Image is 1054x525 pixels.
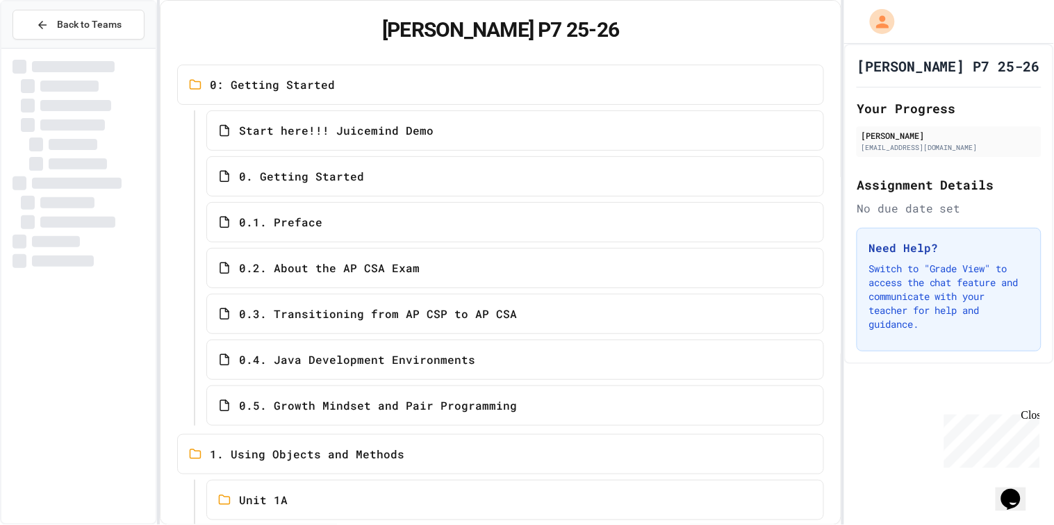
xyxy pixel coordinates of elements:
[861,142,1037,153] div: [EMAIL_ADDRESS][DOMAIN_NAME]
[57,17,122,32] span: Back to Teams
[857,175,1041,194] h2: Assignment Details
[857,99,1041,118] h2: Your Progress
[857,200,1041,217] div: No due date set
[177,17,824,42] h1: [PERSON_NAME] P7 25-26
[996,469,1040,511] iframe: chat widget
[210,76,335,93] span: 0: Getting Started
[206,340,824,380] a: 0.4. Java Development Environments
[239,397,517,414] span: 0.5. Growth Mindset and Pair Programming
[939,409,1040,468] iframe: chat widget
[239,306,517,322] span: 0.3. Transitioning from AP CSP to AP CSA
[868,262,1030,331] p: Switch to "Grade View" to access the chat feature and communicate with your teacher for help and ...
[206,202,824,242] a: 0.1. Preface
[239,260,420,276] span: 0.2. About the AP CSA Exam
[857,56,1040,76] h1: [PERSON_NAME] P7 25-26
[239,492,288,508] span: Unit 1A
[861,129,1037,142] div: [PERSON_NAME]
[206,156,824,197] a: 0. Getting Started
[6,6,96,88] div: Chat with us now!Close
[206,248,824,288] a: 0.2. About the AP CSA Exam
[239,351,475,368] span: 0.4. Java Development Environments
[239,168,364,185] span: 0. Getting Started
[206,385,824,426] a: 0.5. Growth Mindset and Pair Programming
[855,6,898,37] div: My Account
[868,240,1030,256] h3: Need Help?
[210,446,404,462] span: 1. Using Objects and Methods
[13,10,145,40] button: Back to Teams
[206,110,824,151] a: Start here!!! Juicemind Demo
[206,294,824,334] a: 0.3. Transitioning from AP CSP to AP CSA
[239,122,434,139] span: Start here!!! Juicemind Demo
[239,214,322,231] span: 0.1. Preface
